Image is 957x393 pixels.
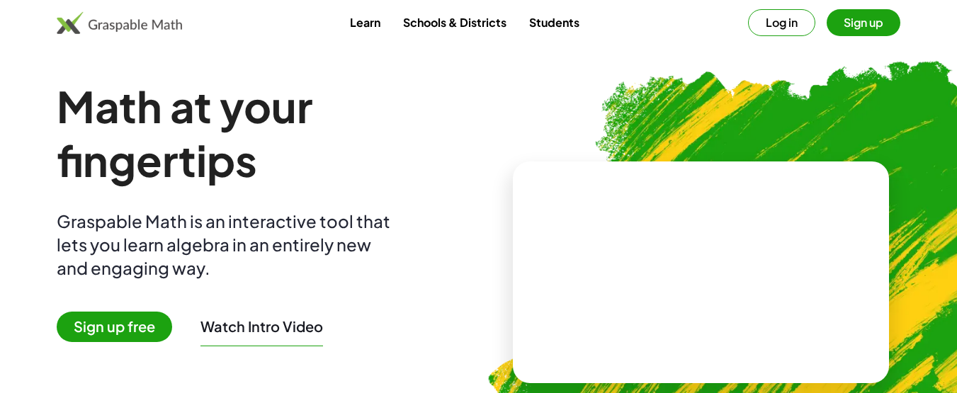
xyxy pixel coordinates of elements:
[200,317,323,336] button: Watch Intro Video
[748,9,815,36] button: Log in
[392,9,518,35] a: Schools & Districts
[594,219,807,325] video: What is this? This is dynamic math notation. Dynamic math notation plays a central role in how Gr...
[339,9,392,35] a: Learn
[57,312,172,342] span: Sign up free
[57,210,397,280] div: Graspable Math is an interactive tool that lets you learn algebra in an entirely new and engaging...
[827,9,900,36] button: Sign up
[57,79,456,187] h1: Math at your fingertips
[518,9,591,35] a: Students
